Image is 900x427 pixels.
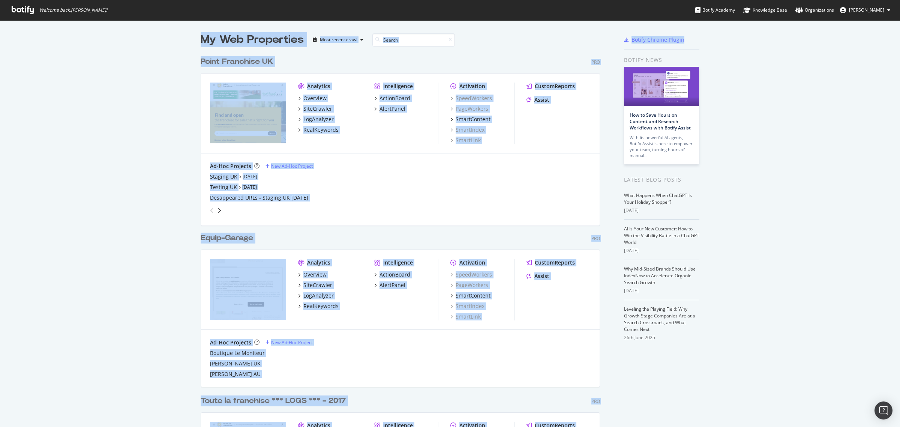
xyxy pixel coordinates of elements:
[210,339,251,346] div: Ad-Hoc Projects
[591,235,600,242] div: Pro
[210,360,261,367] a: [PERSON_NAME] UK
[624,287,699,294] div: [DATE]
[201,56,276,67] a: Point Franchise UK
[459,259,485,266] div: Activation
[526,96,549,104] a: Assist
[535,83,575,90] div: CustomReports
[450,281,488,289] a: PageWorkers
[265,339,313,346] a: New Ad-Hoc Project
[450,271,492,278] a: SpeedWorkers
[210,194,308,201] a: Desappeared URLs - Staging UK [DATE]
[383,83,413,90] div: Intelligence
[201,395,346,406] div: Toute la franchise *** LOGS *** - 2017
[201,233,253,244] div: Equip-Garage
[795,6,834,14] div: Organizations
[207,204,217,217] div: angle-left
[271,163,313,169] div: New Ad-Hoc Project
[534,96,549,104] div: Assist
[624,176,699,184] div: Latest Blog Posts
[624,36,684,44] a: Botify Chrome Plugin
[526,83,575,90] a: CustomReports
[298,302,339,310] a: RealKeywords
[210,83,286,143] img: pointfranchise.co.uk
[535,259,575,266] div: CustomReports
[303,95,327,102] div: Overview
[450,313,481,320] a: SmartLink
[849,7,884,13] span: Quentin Arnold
[379,281,405,289] div: AlertPanel
[210,349,265,357] a: Boutique Le Moniteur
[243,173,257,180] a: [DATE]
[630,135,693,159] div: With its powerful AI agents, Botify Assist is here to empower your team, turning hours of manual…
[624,67,699,106] img: How to Save Hours on Content and Research Workflows with Botify Assist
[624,56,699,64] div: Botify news
[374,281,405,289] a: AlertPanel
[307,259,330,266] div: Analytics
[526,272,549,280] a: Assist
[242,184,257,190] a: [DATE]
[210,162,251,170] div: Ad-Hoc Projects
[624,192,692,205] a: What Happens When ChatGPT Is Your Holiday Shopper?
[374,271,410,278] a: ActionBoard
[450,126,484,134] a: SmartIndex
[298,126,339,134] a: RealKeywords
[450,105,488,113] a: PageWorkers
[374,105,405,113] a: AlertPanel
[307,83,330,90] div: Analytics
[303,116,334,123] div: LogAnalyzer
[874,401,892,419] div: Open Intercom Messenger
[374,95,410,102] a: ActionBoard
[201,32,304,47] div: My Web Properties
[372,33,455,47] input: Search
[201,395,349,406] a: Toute la franchise *** LOGS *** - 2017
[217,207,222,214] div: angle-right
[298,292,334,299] a: LogAnalyzer
[624,247,699,254] div: [DATE]
[624,226,699,245] a: AI Is Your New Customer: How to Win the Visibility Battle in a ChatGPT World
[534,272,549,280] div: Assist
[695,6,735,14] div: Botify Academy
[379,95,410,102] div: ActionBoard
[743,6,787,14] div: Knowledge Base
[591,59,600,65] div: Pro
[265,163,313,169] a: New Ad-Hoc Project
[201,56,273,67] div: Point Franchise UK
[456,116,490,123] div: SmartContent
[631,36,684,44] div: Botify Chrome Plugin
[303,292,334,299] div: LogAnalyzer
[591,398,600,404] div: Pro
[834,4,896,16] button: [PERSON_NAME]
[383,259,413,266] div: Intelligence
[210,259,286,320] img: www.equip-garage.fr
[450,292,490,299] a: SmartContent
[210,370,261,378] div: [PERSON_NAME] AU
[450,302,484,310] a: SmartIndex
[450,137,481,144] a: SmartLink
[39,7,107,13] span: Welcome back, [PERSON_NAME] !
[303,105,332,113] div: SiteCrawler
[210,173,237,180] a: Staging UK
[298,271,327,278] a: Overview
[310,34,366,46] button: Most recent crawl
[450,116,490,123] a: SmartContent
[201,233,256,244] a: Equip-Garage
[450,95,492,102] a: SpeedWorkers
[303,271,327,278] div: Overview
[210,183,237,191] a: Testing UK
[303,126,339,134] div: RealKeywords
[526,259,575,266] a: CustomReports
[298,95,327,102] a: Overview
[379,271,410,278] div: ActionBoard
[298,281,332,289] a: SiteCrawler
